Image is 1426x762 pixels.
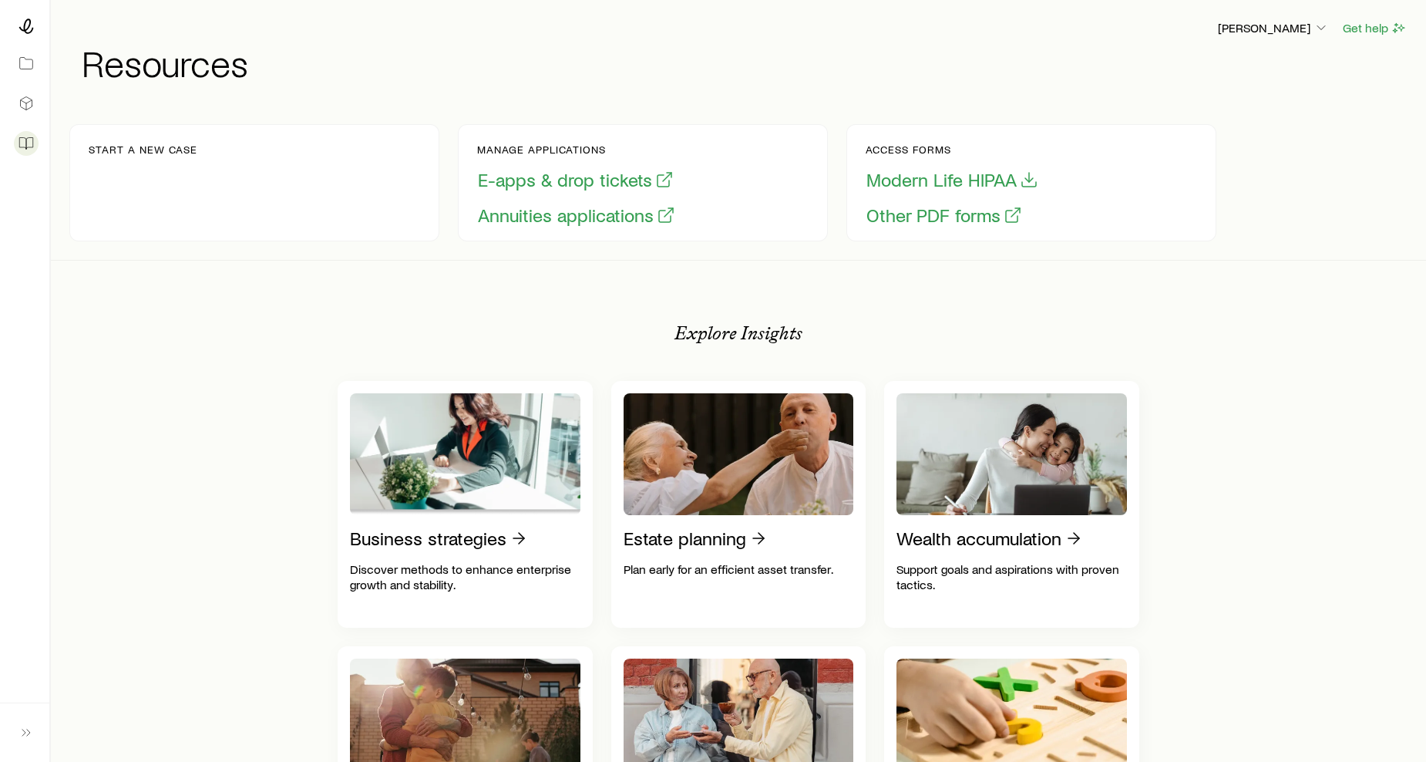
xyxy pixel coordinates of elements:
img: Estate planning [624,393,854,515]
p: Start a new case [89,143,197,156]
p: Access forms [866,143,1039,156]
button: [PERSON_NAME] [1217,19,1330,38]
h1: Resources [82,44,1408,81]
p: Business strategies [350,528,506,549]
img: Business strategies [350,393,580,515]
button: Annuities applications [477,204,676,228]
a: Business strategiesDiscover methods to enhance enterprise growth and stability. [338,381,593,628]
img: Wealth accumulation [896,393,1127,515]
a: Estate planningPlan early for an efficient asset transfer. [611,381,866,628]
p: Estate planning [624,528,746,549]
a: Wealth accumulationSupport goals and aspirations with proven tactics. [884,381,1139,628]
p: Wealth accumulation [896,528,1061,549]
button: Modern Life HIPAA [866,168,1039,192]
p: Discover methods to enhance enterprise growth and stability. [350,561,580,592]
button: Get help [1342,19,1408,37]
button: E-apps & drop tickets [477,168,674,192]
p: Explore Insights [674,322,802,344]
p: [PERSON_NAME] [1218,20,1329,35]
p: Plan early for an efficient asset transfer. [624,561,854,577]
p: Manage applications [477,143,676,156]
button: Other PDF forms [866,204,1023,228]
p: Support goals and aspirations with proven tactics. [896,561,1127,592]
